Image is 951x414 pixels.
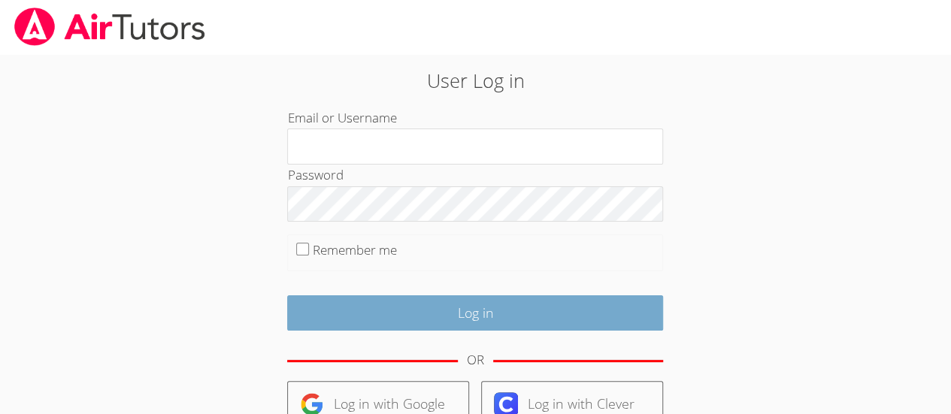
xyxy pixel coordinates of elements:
[219,66,732,95] h2: User Log in
[287,166,343,183] label: Password
[313,241,397,258] label: Remember me
[467,349,484,371] div: OR
[13,8,207,46] img: airtutors_banner-c4298cdbf04f3fff15de1276eac7730deb9818008684d7c2e4769d2f7ddbe033.png
[287,109,396,126] label: Email or Username
[287,295,663,331] input: Log in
